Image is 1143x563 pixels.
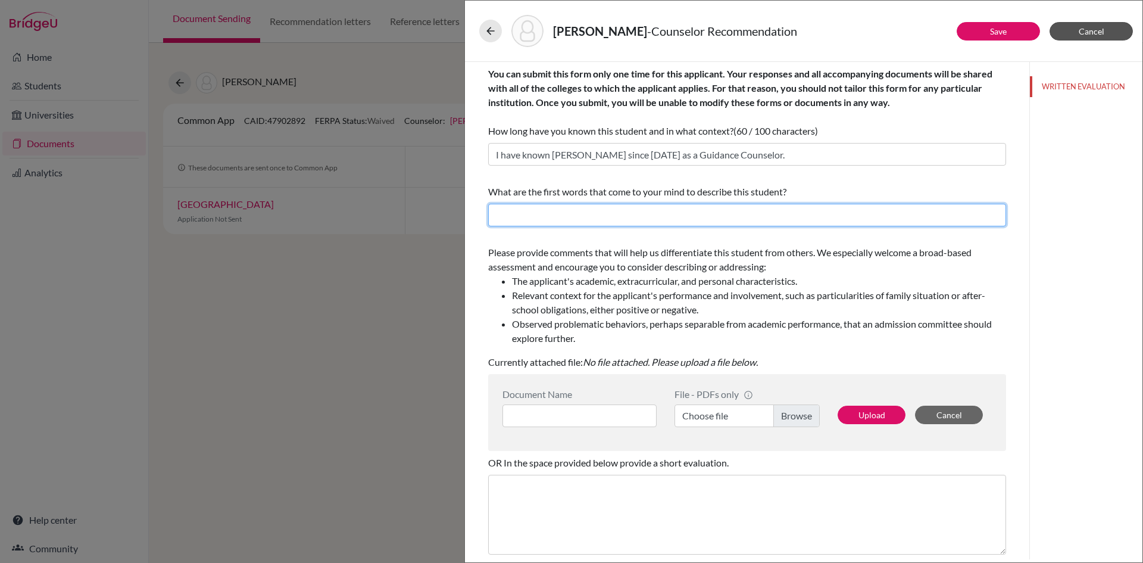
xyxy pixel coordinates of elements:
div: File - PDFs only [674,388,820,400]
div: Document Name [502,388,657,400]
span: info [744,390,753,400]
span: (60 / 100 characters) [733,125,818,136]
button: WRITTEN EVALUATION [1030,76,1142,97]
span: Please provide comments that will help us differentiate this student from others. We especially w... [488,247,1006,346]
button: Upload [838,406,905,424]
li: Relevant context for the applicant's performance and involvement, such as particularities of fami... [512,288,1006,317]
label: Choose file [674,405,820,427]
span: - Counselor Recommendation [647,24,797,38]
span: What are the first words that come to your mind to describe this student? [488,186,786,197]
b: You can submit this form only one time for this applicant. Your responses and all accompanying do... [488,68,992,108]
span: How long have you known this student and in what context? [488,68,992,136]
li: Observed problematic behaviors, perhaps separable from academic performance, that an admission co... [512,317,1006,346]
span: OR In the space provided below provide a short evaluation. [488,457,729,468]
i: No file attached. Please upload a file below. [583,356,758,368]
button: Cancel [915,406,983,424]
div: Currently attached file: [488,241,1006,374]
li: The applicant's academic, extracurricular, and personal characteristics. [512,274,1006,288]
strong: [PERSON_NAME] [553,24,647,38]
